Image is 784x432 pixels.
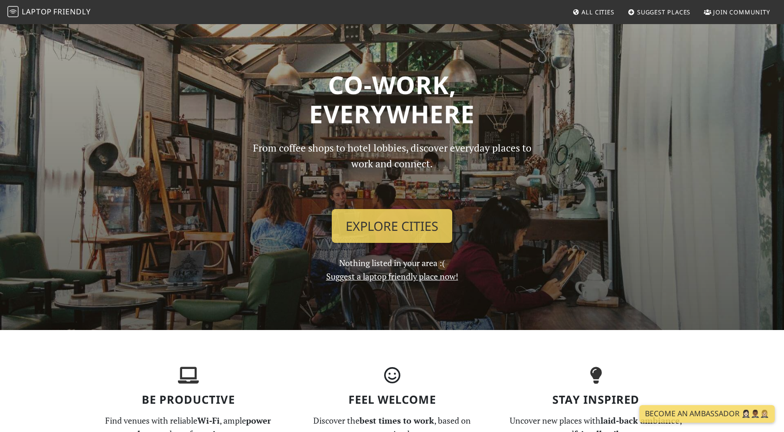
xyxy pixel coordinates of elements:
[639,405,775,423] a: Become an Ambassador 🤵🏻‍♀️🤵🏾‍♂️🤵🏼‍♀️
[332,209,452,243] a: Explore Cities
[245,140,539,202] p: From coffee shops to hotel lobbies, discover everyday places to work and connect.
[624,4,695,20] a: Suggest Places
[700,4,774,20] a: Join Community
[92,70,692,129] h1: Co-work, Everywhere
[569,4,618,20] a: All Cities
[601,415,680,426] strong: laid-back ambiance
[239,140,545,283] div: Nothing listed in your area :(
[582,8,614,16] span: All Cities
[7,4,91,20] a: LaptopFriendly LaptopFriendly
[499,393,692,407] h3: Stay Inspired
[360,415,434,426] strong: best times to work
[637,8,691,16] span: Suggest Places
[7,6,19,17] img: LaptopFriendly
[197,415,220,426] strong: Wi-Fi
[53,6,90,17] span: Friendly
[326,271,458,282] a: Suggest a laptop friendly place now!
[296,393,488,407] h3: Feel Welcome
[713,8,770,16] span: Join Community
[92,393,285,407] h3: Be Productive
[22,6,52,17] span: Laptop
